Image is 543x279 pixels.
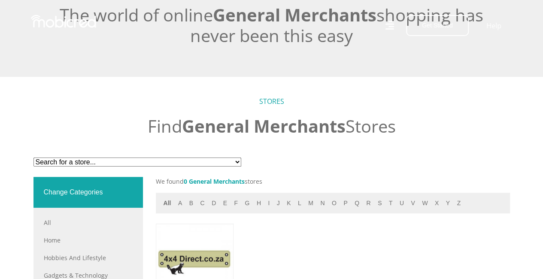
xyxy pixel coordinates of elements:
button: a [176,198,185,208]
button: c [197,198,207,208]
h2: Find Stores [33,116,510,136]
span: General Merchants [189,177,245,185]
span: General Merchants [182,114,346,138]
a: Home [44,236,133,245]
button: q [352,198,362,208]
button: f [231,198,240,208]
button: u [397,198,406,208]
button: k [284,198,293,208]
button: All [161,198,174,208]
button: b [187,198,196,208]
button: Get Started [406,15,469,36]
button: g [242,198,252,208]
button: d [209,198,218,208]
button: t [386,198,395,208]
p: We found stores [156,177,510,186]
button: o [329,198,339,208]
button: m [306,198,316,208]
button: i [265,198,272,208]
img: Mobicred [31,15,96,28]
button: v [408,198,417,208]
button: l [295,198,304,208]
button: j [274,198,282,208]
button: x [432,198,441,208]
button: h [254,198,264,208]
button: r [364,198,373,208]
button: y [443,198,452,208]
button: n [318,198,327,208]
button: w [419,198,430,208]
button: z [454,198,463,208]
span: 0 [184,177,187,185]
button: p [341,198,350,208]
h5: STORES [33,97,510,106]
a: Help [486,20,502,31]
div: Change Categories [33,177,143,208]
button: e [221,198,230,208]
a: All [44,218,133,227]
a: Hobbies and Lifestyle [44,253,133,262]
button: s [375,198,384,208]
